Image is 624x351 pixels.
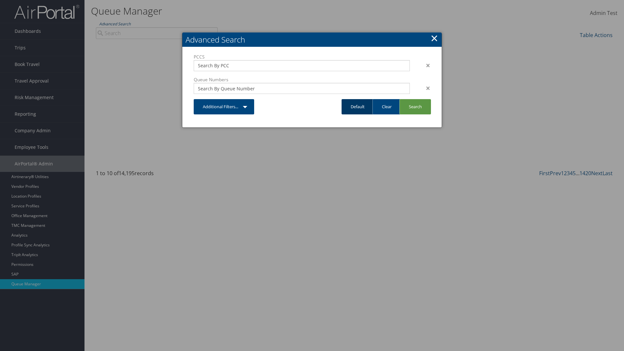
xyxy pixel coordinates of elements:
[198,85,405,92] input: Search By Queue Number
[194,76,410,83] label: Queue Numbers
[399,99,431,114] a: Search
[198,62,405,69] input: Search By PCC
[194,54,410,60] label: PCCS
[415,84,435,92] div: ×
[182,32,442,47] h2: Advanced Search
[342,99,374,114] a: Default
[372,99,401,114] a: Clear
[415,61,435,69] div: ×
[194,99,254,114] a: Additional Filters...
[431,32,438,45] a: Close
